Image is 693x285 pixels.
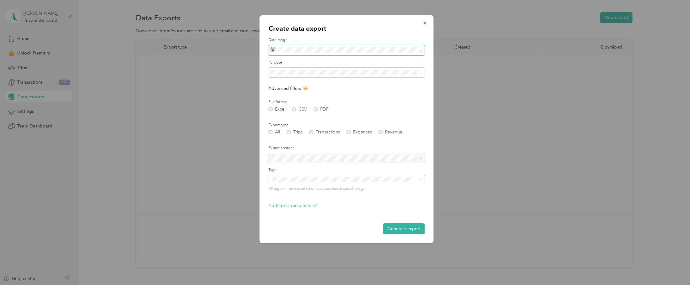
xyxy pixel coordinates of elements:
[658,250,693,285] iframe: Everlance-gr Chat Button Frame
[268,24,425,33] p: Create data export
[268,167,425,173] label: Tags
[268,37,425,43] label: Date range
[383,223,425,234] button: Generate export
[268,85,425,92] p: Advanced filters
[268,60,425,65] label: Purpose
[268,202,317,209] p: Additional recipients
[268,122,425,128] label: Export type
[268,99,425,105] label: File format
[268,186,425,192] p: All tags will be exported unless you choose specific tags.
[268,145,425,151] label: Export content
